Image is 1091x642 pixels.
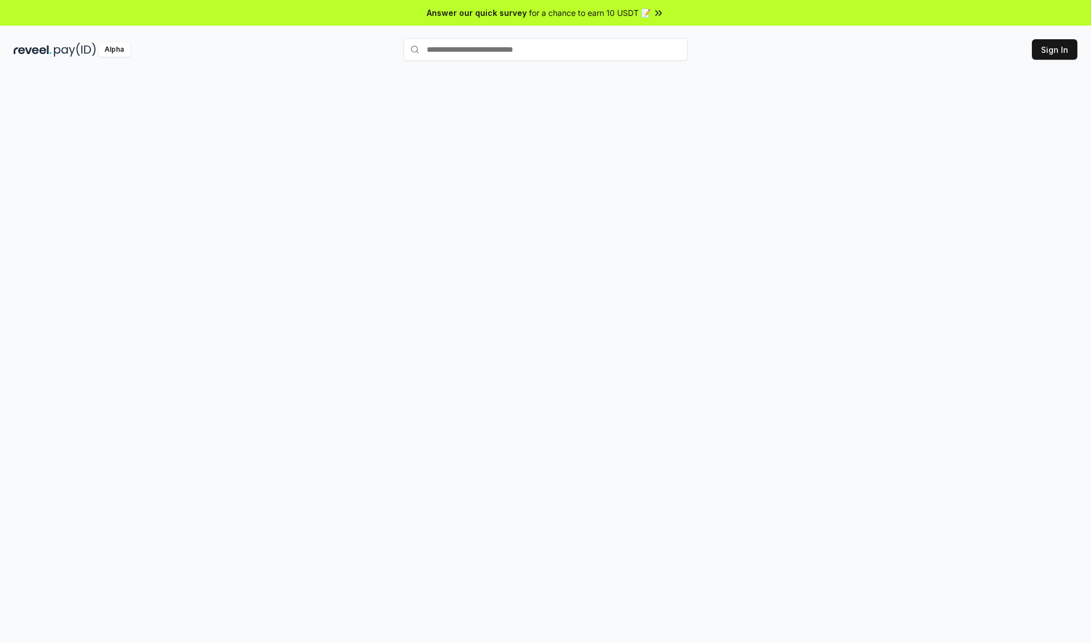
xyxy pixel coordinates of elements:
span: for a chance to earn 10 USDT 📝 [529,7,651,19]
button: Sign In [1032,39,1077,60]
img: pay_id [54,43,96,57]
span: Answer our quick survey [427,7,527,19]
img: reveel_dark [14,43,52,57]
div: Alpha [98,43,130,57]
